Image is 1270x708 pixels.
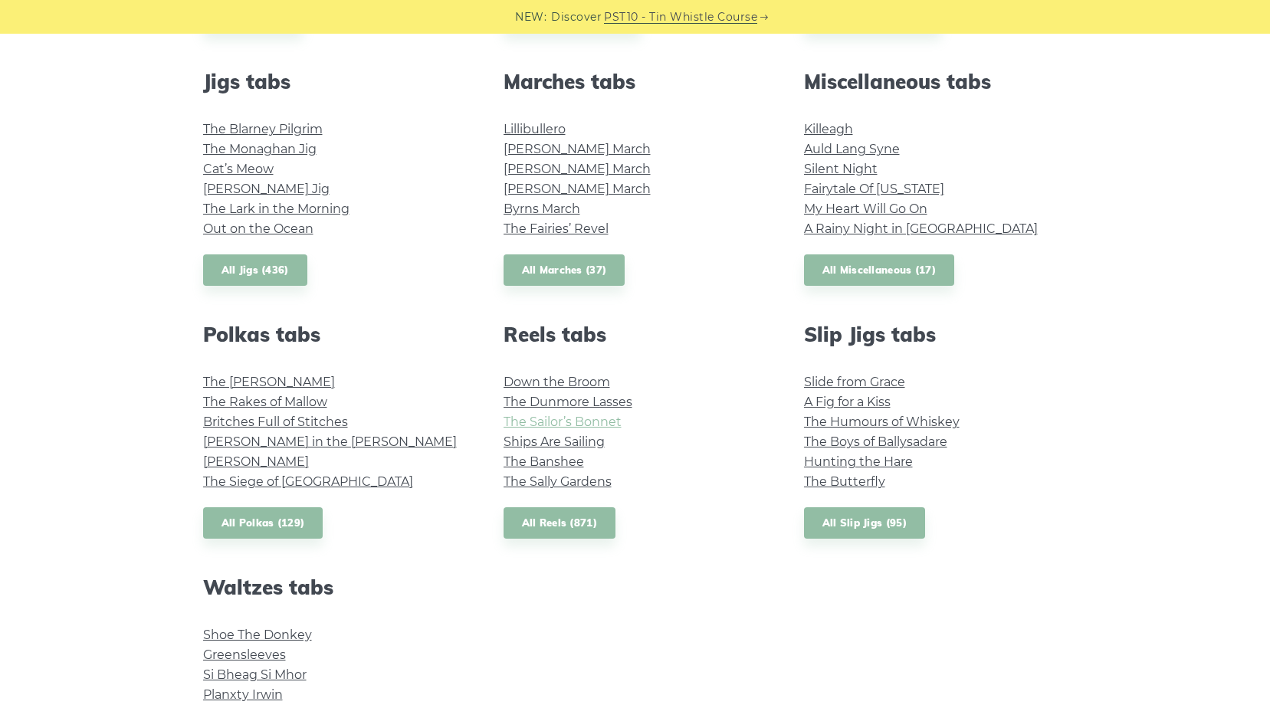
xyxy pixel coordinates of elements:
[203,142,317,156] a: The Monaghan Jig
[504,507,616,539] a: All Reels (871)
[504,415,622,429] a: The Sailor’s Bonnet
[804,221,1038,236] a: A Rainy Night in [GEOGRAPHIC_DATA]
[504,395,632,409] a: The Dunmore Lasses
[203,474,413,489] a: The Siege of [GEOGRAPHIC_DATA]
[203,162,274,176] a: Cat’s Meow
[203,647,286,662] a: Greensleeves
[504,474,612,489] a: The Sally Gardens
[203,202,349,216] a: The Lark in the Morning
[504,375,610,389] a: Down the Broom
[804,70,1068,93] h2: Miscellaneous tabs
[804,375,905,389] a: Slide from Grace
[551,8,602,26] span: Discover
[504,254,625,286] a: All Marches (37)
[504,202,580,216] a: Byrns March
[203,323,467,346] h2: Polkas tabs
[203,687,283,702] a: Planxty Irwin
[203,122,323,136] a: The Blarney Pilgrim
[804,415,960,429] a: The Humours of Whiskey
[804,474,885,489] a: The Butterfly
[504,70,767,93] h2: Marches tabs
[804,182,944,196] a: Fairytale Of [US_STATE]
[504,221,609,236] a: The Fairies’ Revel
[504,454,584,469] a: The Banshee
[515,8,546,26] span: NEW:
[804,323,1068,346] h2: Slip Jigs tabs
[804,454,913,469] a: Hunting the Hare
[804,507,925,539] a: All Slip Jigs (95)
[504,182,651,196] a: [PERSON_NAME] March
[203,434,457,449] a: [PERSON_NAME] in the [PERSON_NAME]
[804,122,853,136] a: Killeagh
[604,8,757,26] a: PST10 - Tin Whistle Course
[203,395,327,409] a: The Rakes of Mallow
[203,415,348,429] a: Britches Full of Stitches
[203,375,335,389] a: The [PERSON_NAME]
[203,667,307,682] a: Si­ Bheag Si­ Mhor
[203,254,307,286] a: All Jigs (436)
[804,202,927,216] a: My Heart Will Go On
[203,628,312,642] a: Shoe The Donkey
[804,395,891,409] a: A Fig for a Kiss
[504,434,605,449] a: Ships Are Sailing
[203,454,309,469] a: [PERSON_NAME]
[804,434,947,449] a: The Boys of Ballysadare
[203,70,467,93] h2: Jigs tabs
[203,507,323,539] a: All Polkas (129)
[203,182,330,196] a: [PERSON_NAME] Jig
[504,162,651,176] a: [PERSON_NAME] March
[504,122,566,136] a: Lillibullero
[804,142,900,156] a: Auld Lang Syne
[203,575,467,599] h2: Waltzes tabs
[203,221,313,236] a: Out on the Ocean
[804,254,955,286] a: All Miscellaneous (17)
[504,323,767,346] h2: Reels tabs
[804,162,878,176] a: Silent Night
[504,142,651,156] a: [PERSON_NAME] March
